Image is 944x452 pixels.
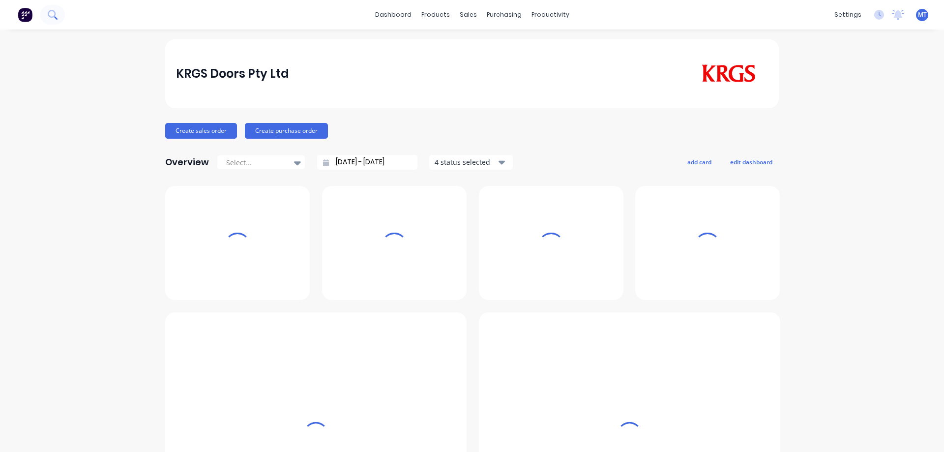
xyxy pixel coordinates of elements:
[455,7,482,22] div: sales
[699,64,758,83] img: KRGS Doors Pty Ltd
[681,155,718,168] button: add card
[918,10,927,19] span: MT
[370,7,416,22] a: dashboard
[429,155,513,170] button: 4 status selected
[416,7,455,22] div: products
[724,155,779,168] button: edit dashboard
[829,7,866,22] div: settings
[435,157,497,167] div: 4 status selected
[165,123,237,139] button: Create sales order
[245,123,328,139] button: Create purchase order
[176,64,289,84] div: KRGS Doors Pty Ltd
[165,152,209,172] div: Overview
[482,7,527,22] div: purchasing
[527,7,574,22] div: productivity
[18,7,32,22] img: Factory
